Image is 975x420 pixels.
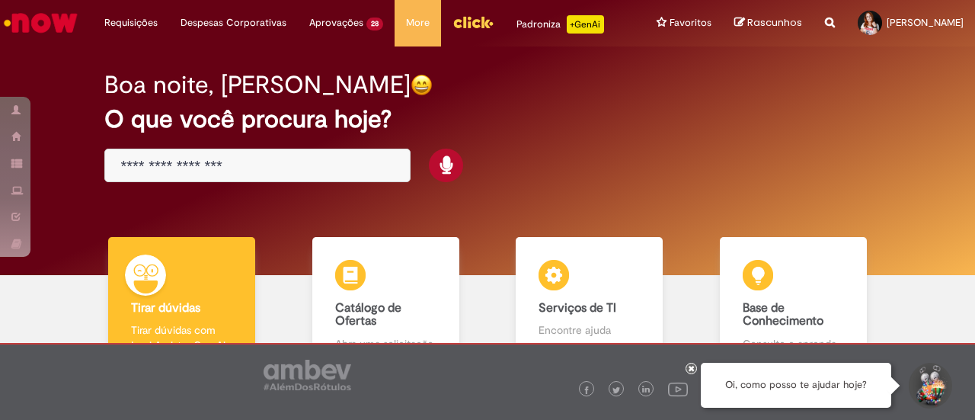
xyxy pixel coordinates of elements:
span: Requisições [104,15,158,30]
img: logo_footer_ambev_rotulo_gray.png [264,360,351,390]
b: Serviços de TI [539,300,616,316]
b: Base de Conhecimento [743,300,823,329]
span: [PERSON_NAME] [887,16,964,29]
a: Catálogo de Ofertas Abra uma solicitação [284,237,488,369]
p: Tirar dúvidas com Lupi Assist e Gen Ai [131,322,232,353]
img: click_logo_yellow_360x200.png [452,11,494,34]
span: 28 [366,18,383,30]
img: logo_footer_linkedin.png [642,386,650,395]
span: Rascunhos [747,15,802,30]
div: Padroniza [516,15,604,34]
h2: O que você procura hoje? [104,106,870,133]
p: +GenAi [567,15,604,34]
img: logo_footer_youtube.png [668,379,688,399]
span: More [406,15,430,30]
span: Aprovações [309,15,363,30]
span: Despesas Corporativas [181,15,286,30]
img: ServiceNow [2,8,80,38]
img: happy-face.png [411,74,433,96]
p: Consulte e aprenda [743,336,844,351]
div: Oi, como posso te ajudar hoje? [701,363,891,408]
button: Iniciar Conversa de Suporte [906,363,952,409]
b: Catálogo de Ofertas [335,300,401,329]
span: Favoritos [670,15,711,30]
a: Serviços de TI Encontre ajuda [487,237,692,369]
p: Abra uma solicitação [335,336,436,351]
img: logo_footer_facebook.png [583,386,590,394]
b: Tirar dúvidas [131,300,200,316]
h2: Boa noite, [PERSON_NAME] [104,72,411,98]
p: Encontre ajuda [539,322,640,338]
img: logo_footer_twitter.png [612,386,620,394]
a: Base de Conhecimento Consulte e aprenda [692,237,896,369]
a: Tirar dúvidas Tirar dúvidas com Lupi Assist e Gen Ai [80,237,284,369]
a: Rascunhos [734,16,802,30]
